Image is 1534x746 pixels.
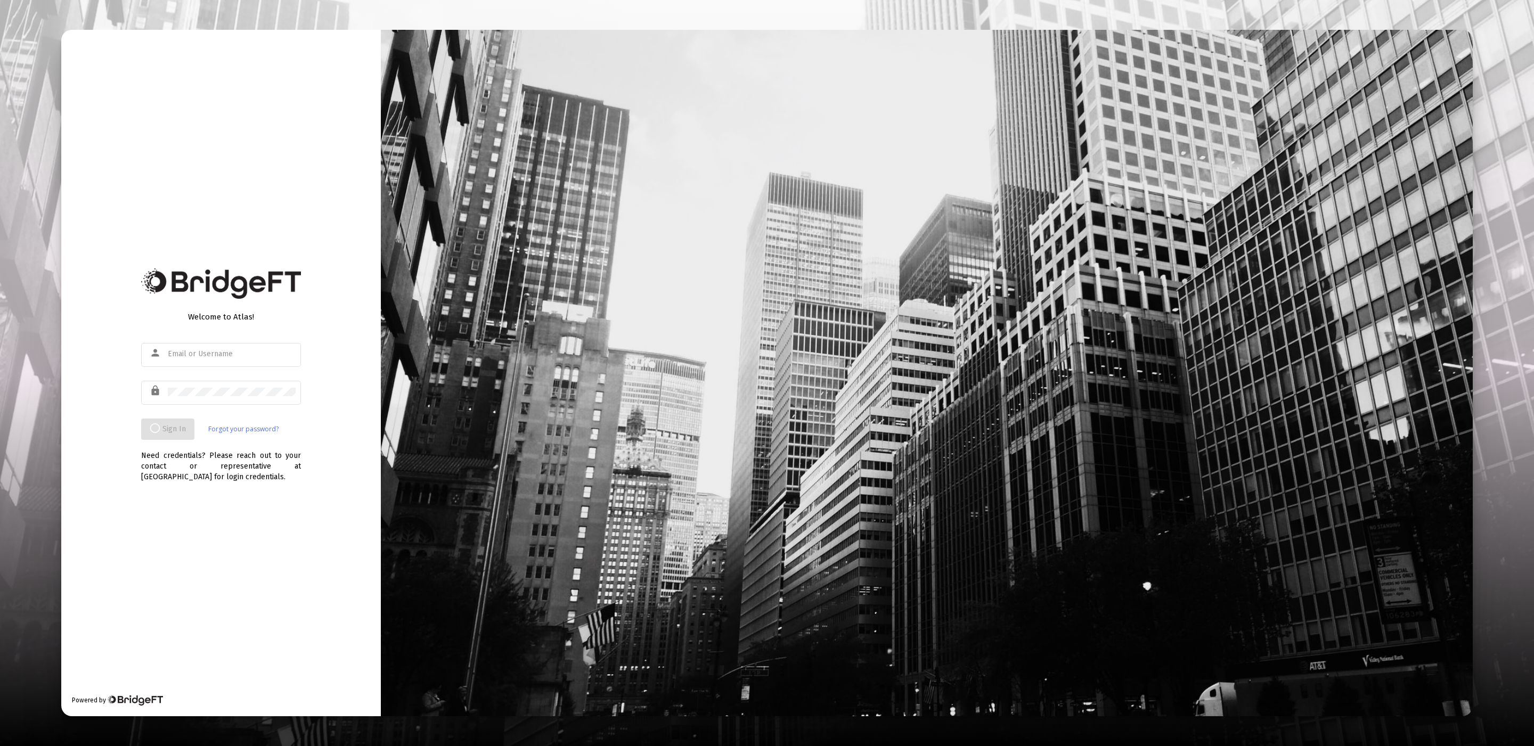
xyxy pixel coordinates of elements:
mat-icon: lock [150,384,162,397]
div: Powered by [72,695,163,706]
a: Forgot your password? [208,424,279,435]
img: Bridge Financial Technology Logo [107,695,163,706]
mat-icon: person [150,347,162,359]
input: Email or Username [168,350,296,358]
div: Need credentials? Please reach out to your contact or representative at [GEOGRAPHIC_DATA] for log... [141,440,301,482]
img: Bridge Financial Technology Logo [141,268,301,299]
button: Sign In [141,419,194,440]
span: Sign In [150,424,186,433]
div: Welcome to Atlas! [141,311,301,322]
